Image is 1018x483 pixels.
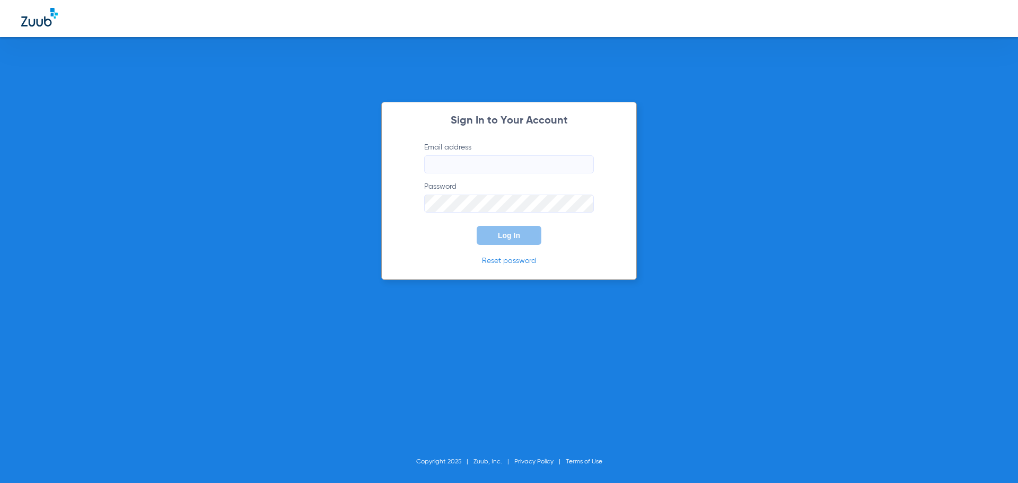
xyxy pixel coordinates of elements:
input: Password [424,195,594,213]
li: Zuub, Inc. [473,456,514,467]
label: Email address [424,142,594,173]
a: Privacy Policy [514,459,554,465]
li: Copyright 2025 [416,456,473,467]
img: Zuub Logo [21,8,58,27]
label: Password [424,181,594,213]
input: Email address [424,155,594,173]
h2: Sign In to Your Account [408,116,610,126]
span: Log In [498,231,520,240]
button: Log In [477,226,541,245]
iframe: Chat Widget [965,432,1018,483]
a: Terms of Use [566,459,602,465]
a: Reset password [482,257,536,265]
